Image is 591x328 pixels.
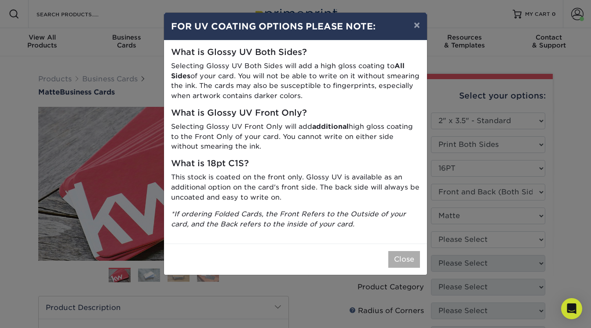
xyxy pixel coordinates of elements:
i: *If ordering Folded Cards, the Front Refers to the Outside of your card, and the Back refers to t... [171,210,406,228]
strong: All Sides [171,62,405,80]
strong: additional [312,122,349,131]
h4: FOR UV COATING OPTIONS PLEASE NOTE: [171,20,420,33]
div: Open Intercom Messenger [561,298,582,319]
button: Close [388,251,420,268]
h5: What is Glossy UV Front Only? [171,108,420,118]
p: This stock is coated on the front only. Glossy UV is available as an additional option on the car... [171,172,420,202]
p: Selecting Glossy UV Both Sides will add a high gloss coating to of your card. You will not be abl... [171,61,420,101]
p: Selecting Glossy UV Front Only will add high gloss coating to the Front Only of your card. You ca... [171,122,420,152]
h5: What is Glossy UV Both Sides? [171,47,420,58]
h5: What is 18pt C1S? [171,159,420,169]
button: × [407,13,427,37]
